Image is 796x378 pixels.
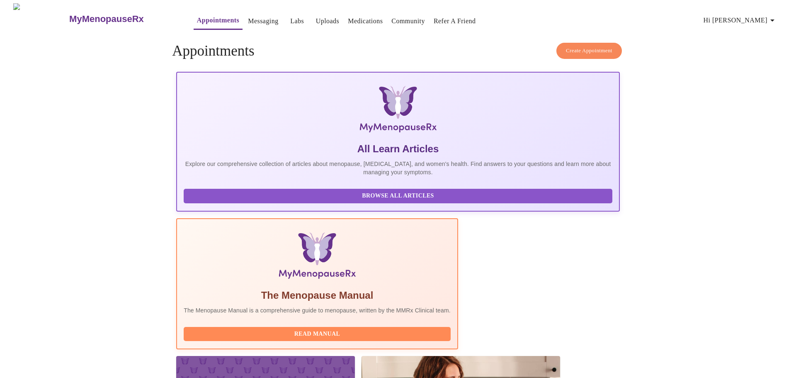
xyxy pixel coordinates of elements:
[197,15,239,26] a: Appointments
[184,289,451,302] h5: The Menopause Manual
[184,306,451,315] p: The Menopause Manual is a comprehensive guide to menopause, written by the MMRx Clinical team.
[250,86,546,136] img: MyMenopauseRx Logo
[226,232,408,282] img: Menopause Manual
[184,192,614,199] a: Browse All Articles
[69,14,144,24] h3: MyMenopauseRx
[290,15,304,27] a: Labs
[566,46,612,56] span: Create Appointment
[184,189,612,203] button: Browse All Articles
[388,13,428,29] button: Community
[245,13,282,29] button: Messaging
[192,191,604,201] span: Browse All Articles
[192,329,442,339] span: Read Manual
[430,13,479,29] button: Refer a Friend
[172,43,624,59] h4: Appointments
[13,3,68,34] img: MyMenopauseRx Logo
[316,15,340,27] a: Uploads
[348,15,383,27] a: Medications
[556,43,622,59] button: Create Appointment
[313,13,343,29] button: Uploads
[184,142,612,156] h5: All Learn Articles
[391,15,425,27] a: Community
[194,12,243,30] button: Appointments
[248,15,278,27] a: Messaging
[184,330,453,337] a: Read Manual
[284,13,311,29] button: Labs
[184,160,612,176] p: Explore our comprehensive collection of articles about menopause, [MEDICAL_DATA], and women's hea...
[700,12,781,29] button: Hi [PERSON_NAME]
[704,15,777,26] span: Hi [PERSON_NAME]
[184,327,451,341] button: Read Manual
[434,15,476,27] a: Refer a Friend
[68,5,177,34] a: MyMenopauseRx
[345,13,386,29] button: Medications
